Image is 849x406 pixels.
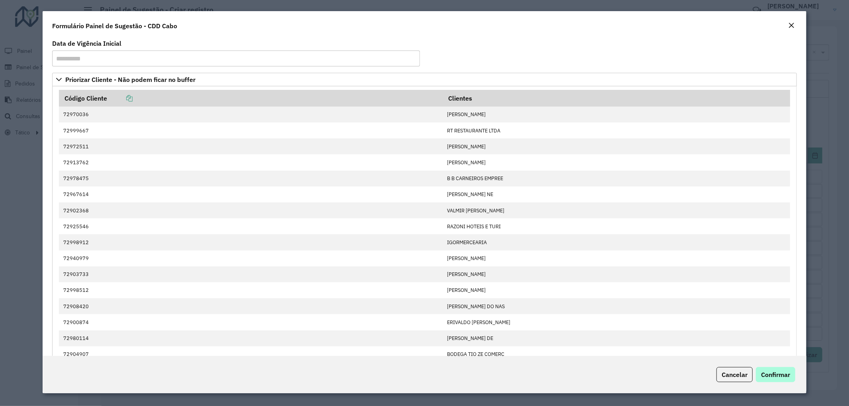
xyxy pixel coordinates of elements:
[761,371,790,379] span: Confirmar
[59,218,443,234] td: 72925546
[443,171,790,186] td: B B CARNEIROS EMPREE
[443,202,790,218] td: VALMIR [PERSON_NAME]
[443,330,790,346] td: [PERSON_NAME] DE
[52,21,177,31] h4: Formulário Painel de Sugestão - CDD Cabo
[59,251,443,266] td: 72940979
[59,234,443,250] td: 72998912
[443,282,790,298] td: [PERSON_NAME]
[52,73,797,86] a: Priorizar Cliente - Não podem ficar no buffer
[59,122,443,138] td: 72999667
[59,298,443,314] td: 72908420
[443,138,790,154] td: [PERSON_NAME]
[443,298,790,314] td: [PERSON_NAME] DO NAS
[443,154,790,170] td: [PERSON_NAME]
[443,218,790,234] td: RAZONI HOTEIS E TURI
[59,107,443,122] td: 72970036
[443,346,790,362] td: BODEGA TIO ZE COMERC
[443,107,790,122] td: [PERSON_NAME]
[59,346,443,362] td: 72904907
[59,202,443,218] td: 72902368
[443,186,790,202] td: [PERSON_NAME] NE
[59,314,443,330] td: 72900874
[59,330,443,346] td: 72980114
[722,371,748,379] span: Cancelar
[59,171,443,186] td: 72978475
[59,90,443,107] th: Código Cliente
[443,234,790,250] td: IGORMERCEARIA
[59,282,443,298] td: 72998512
[443,90,790,107] th: Clientes
[59,138,443,154] td: 72972511
[443,266,790,282] td: [PERSON_NAME]
[52,39,121,48] label: Data de Vigência Inicial
[443,314,790,330] td: ERIVALDO [PERSON_NAME]
[786,21,797,31] button: Close
[788,22,794,29] em: Fechar
[59,186,443,202] td: 72967614
[443,251,790,266] td: [PERSON_NAME]
[107,94,133,102] a: Copiar
[59,154,443,170] td: 72913762
[756,367,795,382] button: Confirmar
[716,367,753,382] button: Cancelar
[65,76,195,83] span: Priorizar Cliente - Não podem ficar no buffer
[443,122,790,138] td: RT RESTAURANTE LTDA
[59,266,443,282] td: 72903733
